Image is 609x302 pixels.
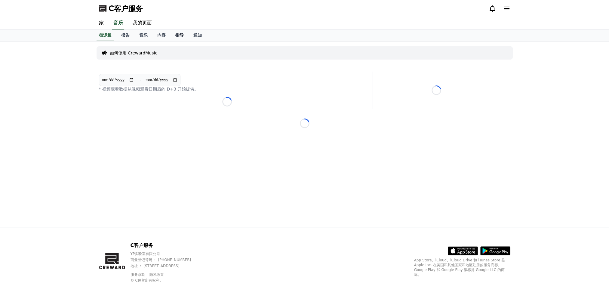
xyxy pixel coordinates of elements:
font: 音乐 [139,33,148,38]
font: 报告 [121,33,130,38]
p: YP实验室有限公司 [131,251,203,256]
font: 通知 [193,33,202,38]
a: 音乐 [112,17,124,29]
p: * 视频观看数据从视频观看日期后的 D+3 开始提供。 [99,86,355,92]
a: 指导 [171,30,189,41]
font: 指导 [175,33,184,38]
font: 挡泥板 [99,33,112,38]
p: C客户服务 [131,242,203,249]
p: ~ [138,76,142,84]
a: 挡泥板 [97,30,114,41]
font: 内容 [157,33,166,38]
a: 内容 [152,30,171,41]
p: 商业登记号码 ： [PHONE_NUMBER] [131,257,203,262]
a: C客户服务 [99,4,143,13]
a: 隐私政策 [149,273,164,277]
a: 服务条款 [131,273,149,277]
span: C客户服务 [109,4,143,13]
a: 我的页面 [128,17,157,29]
a: 通知 [189,30,207,41]
p: App Store、iCloud、iCloud Drive 和 iTunes Store 是 Apple Inc. 在美国和其他国家和地区注册的服务商标。Google Play 和 Google... [414,258,510,277]
a: 音乐 [134,30,152,41]
a: 报告 [116,30,134,41]
a: 家 [94,17,109,29]
p: 地址 ： [STREET_ADDRESS] [131,263,203,268]
p: © C保留所有权利。 [131,278,203,283]
a: 如何使用 CrewardMusic [110,50,158,56]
